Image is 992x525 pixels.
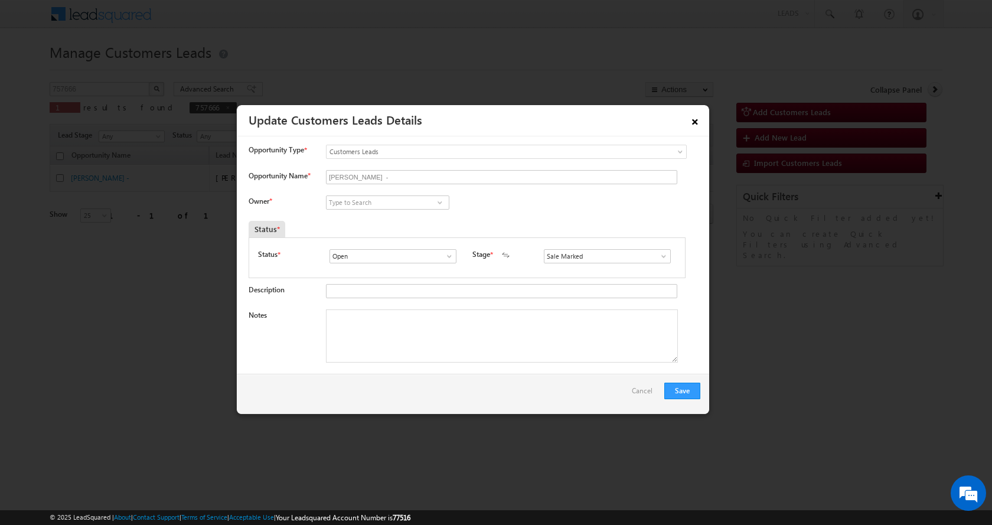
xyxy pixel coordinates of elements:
[229,513,274,521] a: Acceptable Use
[61,62,198,77] div: Chat with us now
[249,111,422,128] a: Update Customers Leads Details
[249,311,267,319] label: Notes
[276,513,410,522] span: Your Leadsquared Account Number is
[249,285,285,294] label: Description
[432,197,447,208] a: Show All Items
[685,109,705,130] a: ×
[472,249,490,260] label: Stage
[327,146,638,157] span: Customers Leads
[632,383,658,405] a: Cancel
[326,145,687,159] a: Customers Leads
[653,250,668,262] a: Show All Items
[161,364,214,380] em: Start Chat
[50,512,410,523] span: © 2025 LeadSquared | | | | |
[114,513,131,521] a: About
[249,197,272,206] label: Owner
[544,249,671,263] input: Type to Search
[20,62,50,77] img: d_60004797649_company_0_60004797649
[326,195,449,210] input: Vishal Golpade didn't match any item
[393,513,410,522] span: 77516
[15,109,216,354] textarea: Type your message and hit 'Enter'
[258,249,278,260] label: Status
[249,145,304,155] span: Opportunity Type
[181,513,227,521] a: Terms of Service
[133,513,180,521] a: Contact Support
[249,221,285,237] div: Status
[664,383,700,399] button: Save
[249,171,310,180] label: Opportunity Name
[194,6,222,34] div: Minimize live chat window
[439,250,453,262] a: Show All Items
[329,249,456,263] input: Type to Search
